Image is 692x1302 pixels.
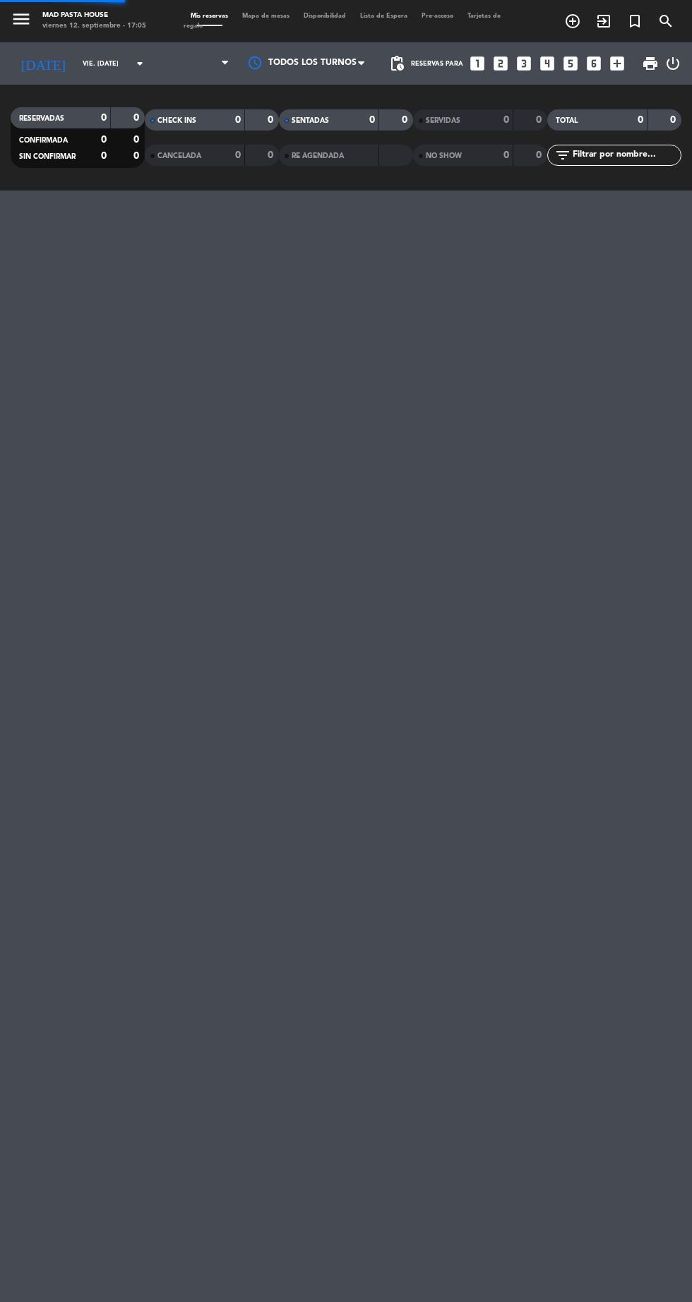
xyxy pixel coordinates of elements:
[42,11,146,21] div: Mad Pasta House
[561,54,580,73] i: looks_5
[585,54,603,73] i: looks_6
[292,117,329,124] span: SENTADAS
[369,115,375,125] strong: 0
[184,13,235,19] span: Mis reservas
[353,13,414,19] span: Lista de Espera
[538,54,556,73] i: looks_4
[595,13,612,30] i: exit_to_app
[42,21,146,32] div: viernes 12. septiembre - 17:05
[235,150,241,160] strong: 0
[638,115,643,125] strong: 0
[235,115,241,125] strong: 0
[426,117,460,124] span: SERVIDAS
[411,60,463,68] span: Reservas para
[626,13,643,30] i: turned_in_not
[554,147,571,164] i: filter_list
[19,115,64,122] span: RESERVADAS
[11,8,32,30] i: menu
[503,150,509,160] strong: 0
[19,137,68,144] span: CONFIRMADA
[515,54,533,73] i: looks_3
[19,153,76,160] span: SIN CONFIRMAR
[468,54,487,73] i: looks_one
[491,54,510,73] i: looks_two
[642,55,659,72] span: print
[571,147,681,163] input: Filtrar por nombre...
[670,115,679,125] strong: 0
[388,55,405,72] span: pending_actions
[157,117,196,124] span: CHECK INS
[268,115,276,125] strong: 0
[414,13,460,19] span: Pre-acceso
[292,152,344,159] span: RE AGENDADA
[268,150,276,160] strong: 0
[101,113,107,123] strong: 0
[664,55,681,72] i: power_settings_new
[235,13,297,19] span: Mapa de mesas
[402,115,410,125] strong: 0
[133,151,142,161] strong: 0
[657,13,674,30] i: search
[664,42,681,85] div: LOG OUT
[536,150,544,160] strong: 0
[133,113,142,123] strong: 0
[564,13,581,30] i: add_circle_outline
[536,115,544,125] strong: 0
[131,55,148,72] i: arrow_drop_down
[133,135,142,145] strong: 0
[608,54,626,73] i: add_box
[101,151,107,161] strong: 0
[297,13,353,19] span: Disponibilidad
[157,152,201,159] span: CANCELADA
[11,8,32,33] button: menu
[556,117,578,124] span: TOTAL
[426,152,462,159] span: NO SHOW
[503,115,509,125] strong: 0
[101,135,107,145] strong: 0
[11,49,76,78] i: [DATE]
